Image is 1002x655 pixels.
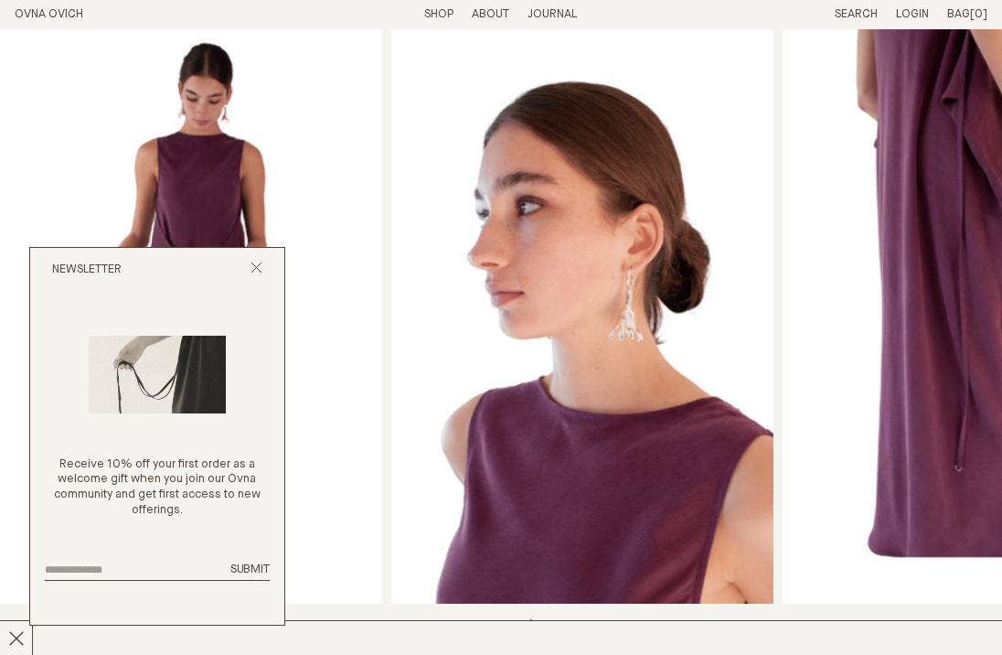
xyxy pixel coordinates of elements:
h2: Wing Dress [15,618,247,645]
span: [0] [970,8,987,20]
button: Close popup [250,262,262,279]
span: Bag [947,8,970,20]
img: Wing Dress [391,29,773,604]
a: Login [896,8,929,20]
summary: About [472,7,509,23]
button: Submit [230,563,270,578]
a: Home [15,8,83,20]
a: Search [835,8,878,20]
h2: Newsletter [52,263,122,278]
a: Journal [528,8,577,20]
span: $552.00 [527,619,576,631]
a: Shop [424,8,453,20]
span: Submit [230,564,270,575]
p: Receive 10% off your first order as a welcome gift when you join our Ovna community and get first... [45,457,270,520]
